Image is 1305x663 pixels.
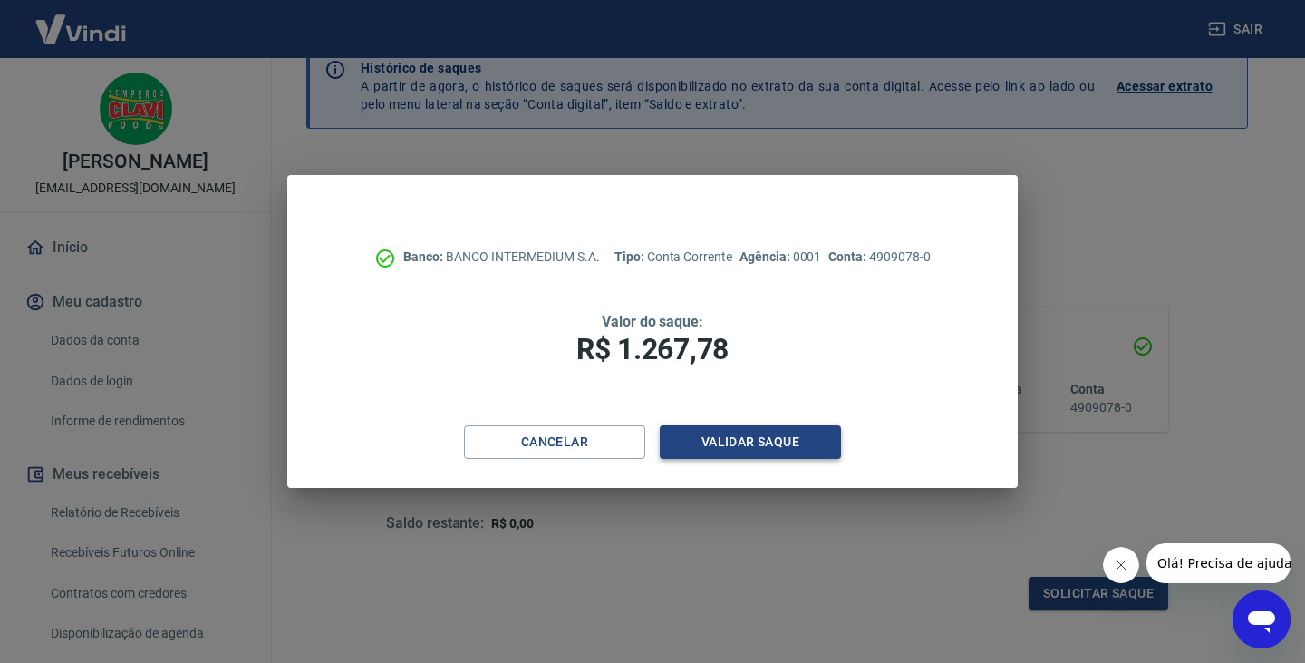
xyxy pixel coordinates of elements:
[576,332,729,366] span: R$ 1.267,78
[11,13,152,27] span: Olá! Precisa de ajuda?
[614,248,732,267] p: Conta Corrente
[1103,547,1139,583] iframe: Fechar mensagem
[614,249,647,264] span: Tipo:
[464,425,645,459] button: Cancelar
[739,249,793,264] span: Agência:
[739,248,821,267] p: 0001
[1232,590,1290,648] iframe: Botão para abrir a janela de mensagens
[403,249,446,264] span: Banco:
[828,249,869,264] span: Conta:
[602,313,703,330] span: Valor do saque:
[403,248,600,267] p: BANCO INTERMEDIUM S.A.
[660,425,841,459] button: Validar saque
[828,248,930,267] p: 4909078-0
[1146,543,1290,583] iframe: Mensagem da empresa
